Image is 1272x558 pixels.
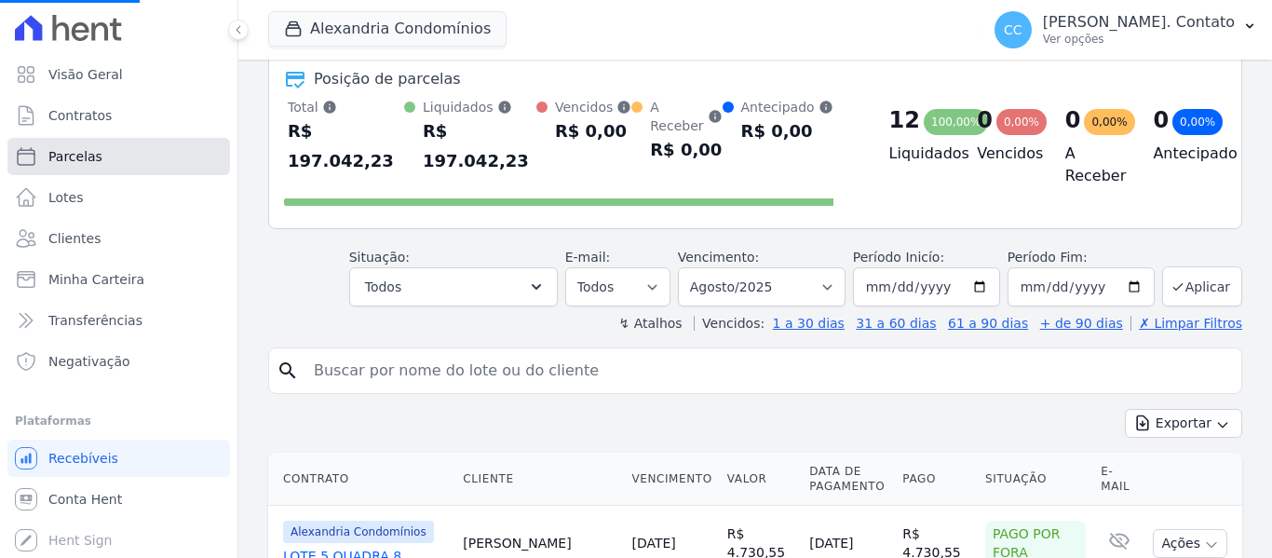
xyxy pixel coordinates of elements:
th: Cliente [455,453,624,506]
label: Vencimento: [678,250,759,265]
th: E-mail [1093,453,1145,506]
div: R$ 0,00 [650,135,722,165]
div: 0 [1153,105,1169,135]
a: Contratos [7,97,230,134]
span: Negativação [48,352,130,371]
a: [DATE] [631,536,675,551]
span: Minha Carteira [48,270,144,289]
div: Plataformas [15,410,223,432]
button: Todos [349,267,558,306]
label: Vencidos: [694,316,765,331]
span: Visão Geral [48,65,123,84]
th: Contrato [268,453,455,506]
th: Valor [720,453,802,506]
a: ✗ Limpar Filtros [1130,316,1242,331]
a: 31 a 60 dias [856,316,936,331]
label: Período Inicío: [853,250,944,265]
p: [PERSON_NAME]. Contato [1043,13,1235,32]
span: Clientes [48,229,101,248]
span: Lotes [48,188,84,207]
div: R$ 0,00 [555,116,631,146]
h4: Liquidados [889,143,948,165]
div: 0,00% [996,109,1047,135]
a: Lotes [7,179,230,216]
button: Ações [1153,529,1227,558]
div: Liquidados [423,98,536,116]
span: CC [1004,23,1022,36]
button: Exportar [1125,409,1242,438]
label: ↯ Atalhos [618,316,682,331]
h4: Antecipado [1153,143,1211,165]
button: Aplicar [1162,266,1242,306]
a: + de 90 dias [1040,316,1123,331]
div: Vencidos [555,98,631,116]
div: 0,00% [1172,109,1223,135]
span: Contratos [48,106,112,125]
button: Alexandria Condomínios [268,11,507,47]
button: CC [PERSON_NAME]. Contato Ver opções [980,4,1272,56]
div: 0 [977,105,993,135]
a: Recebíveis [7,440,230,477]
h4: A Receber [1065,143,1124,187]
div: R$ 0,00 [741,116,833,146]
div: R$ 197.042,23 [288,116,404,176]
a: Minha Carteira [7,261,230,298]
span: Todos [365,276,401,298]
div: A Receber [650,98,722,135]
span: Transferências [48,311,142,330]
a: 61 a 90 dias [948,316,1028,331]
div: R$ 197.042,23 [423,116,536,176]
h4: Vencidos [977,143,1035,165]
p: Ver opções [1043,32,1235,47]
div: 0 [1065,105,1081,135]
span: Recebíveis [48,449,118,468]
label: Período Fim: [1008,248,1155,267]
th: Situação [978,453,1093,506]
span: Alexandria Condomínios [283,521,434,543]
input: Buscar por nome do lote ou do cliente [303,352,1234,389]
label: E-mail: [565,250,611,265]
div: 12 [889,105,920,135]
th: Pago [895,453,978,506]
th: Vencimento [624,453,719,506]
span: Parcelas [48,147,102,166]
div: 0,00% [1084,109,1134,135]
div: Total [288,98,404,116]
a: Transferências [7,302,230,339]
a: Negativação [7,343,230,380]
label: Situação: [349,250,410,265]
a: Conta Hent [7,481,230,518]
div: Posição de parcelas [314,68,461,90]
div: Antecipado [741,98,833,116]
a: 1 a 30 dias [773,316,845,331]
i: search [277,360,299,382]
div: 100,00% [924,109,988,135]
span: Conta Hent [48,490,122,509]
a: Visão Geral [7,56,230,93]
a: Clientes [7,220,230,257]
a: Parcelas [7,138,230,175]
th: Data de Pagamento [802,453,895,506]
